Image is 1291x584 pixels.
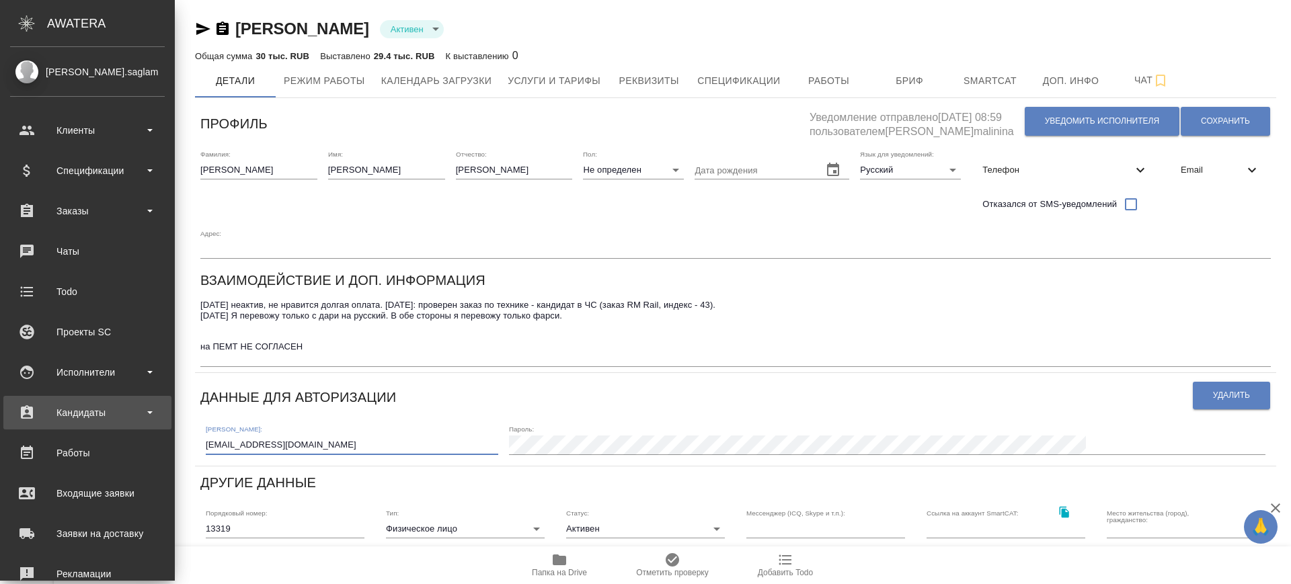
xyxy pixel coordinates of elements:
div: Телефон [972,155,1159,185]
button: Скопировать ссылку для ЯМессенджера [195,21,211,37]
span: Добавить Todo [758,568,813,577]
button: Папка на Drive [503,546,616,584]
span: Доп. инфо [1039,73,1103,89]
h6: Другие данные [200,472,316,493]
span: Детали [203,73,268,89]
span: Реквизиты [617,73,681,89]
a: Входящие заявки [3,476,171,510]
div: Активен [380,20,444,38]
label: Статус: [566,509,589,516]
button: Активен [387,24,428,35]
label: [PERSON_NAME]: [206,426,262,433]
button: Удалить [1193,382,1270,409]
div: AWATERA [47,10,175,37]
div: Рекламации [10,564,165,584]
span: 🙏 [1249,513,1272,541]
button: Уведомить исполнителя [1025,107,1179,136]
p: Выставлено [320,51,374,61]
label: Язык для уведомлений: [860,151,934,157]
label: Ссылка на аккаунт SmartCAT: [927,509,1019,516]
p: К выставлению [446,51,512,61]
span: Email [1181,163,1244,177]
label: Пол: [583,151,597,157]
h6: Взаимодействие и доп. информация [200,269,485,291]
div: 0 [446,48,518,64]
div: Email [1170,155,1271,185]
div: Клиенты [10,120,165,140]
span: Календарь загрузки [381,73,492,89]
label: Порядковый номер: [206,509,267,516]
div: Физическое лицо [386,519,545,538]
h6: Профиль [200,113,268,134]
span: Папка на Drive [532,568,587,577]
span: Сохранить [1201,116,1250,127]
span: Отметить проверку [636,568,708,577]
label: Мессенджер (ICQ, Skype и т.п.): [746,509,845,516]
button: Скопировать ссылку [1050,499,1078,526]
div: Русский [860,161,961,179]
span: Бриф [877,73,942,89]
div: Todo [10,282,165,302]
label: Тип: [386,509,399,516]
div: Исполнители [10,362,165,382]
p: 29.4 тыс. RUB [374,51,435,61]
span: Услуги и тарифы [508,73,600,89]
label: Адрес: [200,230,221,237]
p: 30 тыс. RUB [256,51,309,61]
div: Входящие заявки [10,483,165,503]
div: Активен [566,519,725,538]
span: Удалить [1213,390,1250,401]
div: Кандидаты [10,403,165,423]
div: Заявки на доставку [10,524,165,544]
a: Todo [3,275,171,308]
span: Уведомить исполнителя [1045,116,1159,127]
div: Спецификации [10,161,165,181]
label: Место жительства (город), гражданство: [1107,509,1226,523]
div: Работы [10,443,165,463]
a: [PERSON_NAME] [235,19,369,38]
span: Работы [797,73,861,89]
span: Smartcat [958,73,1023,89]
span: Режим работы [284,73,365,89]
h5: Уведомление отправлено [DATE] 08:59 пользователем [PERSON_NAME]malinina [810,103,1024,139]
h6: Данные для авторизации [200,386,396,408]
label: Пароль: [509,426,534,433]
div: Заказы [10,201,165,221]
label: Имя: [328,151,343,157]
button: Отметить проверку [616,546,729,584]
span: Телефон [982,163,1132,177]
span: Спецификации [697,73,780,89]
span: Чат [1120,72,1184,89]
button: 🙏 [1244,510,1278,544]
label: Отчество: [456,151,487,157]
button: Добавить Todo [729,546,842,584]
textarea: [DATE] неактив, не нравится долгая оплата. [DATE]: проверен заказ по технике - кандидат в ЧС (зак... [200,300,1271,362]
p: Общая сумма [195,51,256,61]
svg: Подписаться [1152,73,1169,89]
button: Скопировать ссылку [214,21,231,37]
div: Чаты [10,241,165,261]
a: Заявки на доставку [3,517,171,550]
button: Сохранить [1181,107,1270,136]
a: Проекты SC [3,315,171,349]
span: Отказался от SMS-уведомлений [982,198,1117,211]
div: Не определен [583,161,684,179]
a: Чаты [3,235,171,268]
div: Проекты SC [10,322,165,342]
div: [PERSON_NAME].saglam [10,65,165,79]
a: Работы [3,436,171,470]
label: Фамилия: [200,151,231,157]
